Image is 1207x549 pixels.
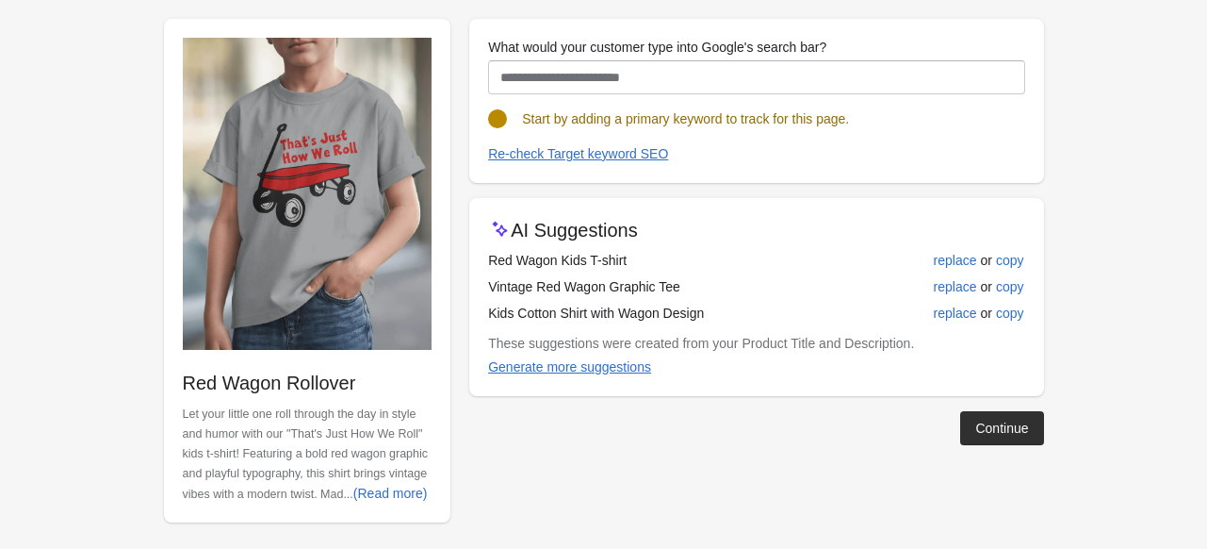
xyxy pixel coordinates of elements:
[988,296,1032,330] button: copy
[988,243,1032,277] button: copy
[522,111,849,126] span: Start by adding a primary keyword to track for this page.
[488,247,868,274] td: Red Wagon Kids T-shirt
[976,277,995,296] span: or
[960,411,1043,445] button: Continue
[926,296,985,330] button: replace
[976,251,995,270] span: or
[926,243,985,277] button: replace
[488,300,868,326] td: Kids Cotton Shirt with Wagon Design
[988,270,1032,304] button: copy
[488,274,868,300] td: Vintage Red Wagon Graphic Tee
[996,253,1024,268] div: copy
[996,306,1024,321] div: copy
[488,336,914,351] span: These suggestions were created from your Product Title and Description.
[511,217,638,243] p: AI Suggestions
[934,306,977,321] div: replace
[976,304,995,323] span: or
[481,350,659,384] button: Generate more suggestions
[183,38,432,350] img: stylish-kid-t-shirt-mockup-young-boy-in-maroon-rolled-sleeve-tee-with-dragon-design-hands-in-pock...
[481,137,676,171] button: Re-check Target keyword SEO
[353,486,428,501] div: (Read more)
[934,253,977,268] div: replace
[488,146,668,161] div: Re-check Target keyword SEO
[488,359,651,374] div: Generate more suggestions
[975,421,1028,436] div: Continue
[934,279,977,294] div: replace
[183,370,432,396] p: Red Wagon Rollover
[346,476,435,510] button: (Read more)
[183,408,429,501] span: Let your little one roll through the day in style and humor with our "That's Just How We Roll" ki...
[488,38,826,57] label: What would your customer type into Google's search bar?
[996,279,1024,294] div: copy
[926,270,985,304] button: replace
